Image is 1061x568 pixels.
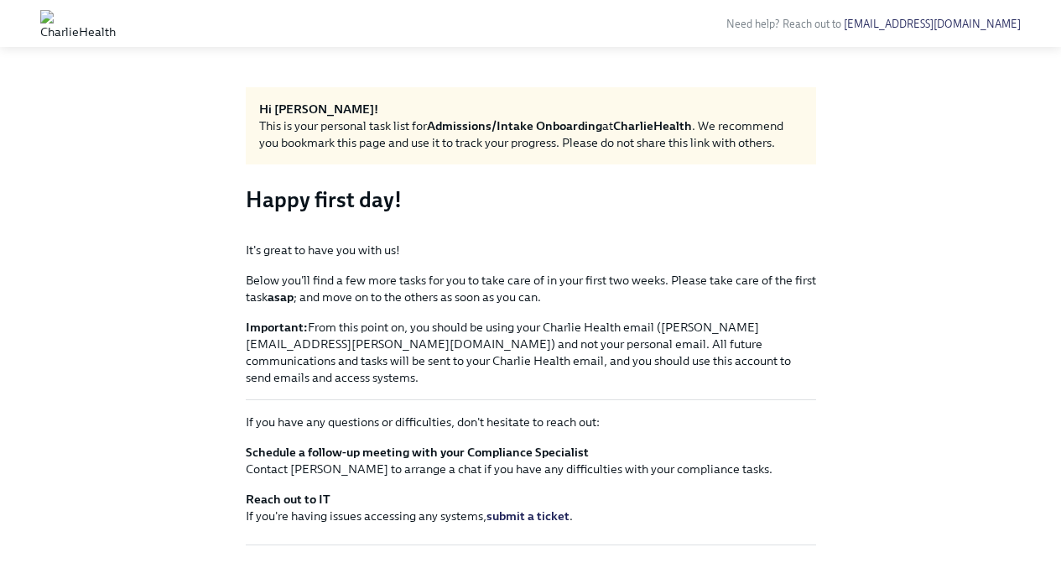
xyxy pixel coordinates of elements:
strong: Reach out to IT [246,492,330,507]
strong: Hi [PERSON_NAME]! [259,102,378,117]
p: It's great to have you with us! [246,242,816,258]
h3: Happy first day! [246,185,816,215]
a: [EMAIL_ADDRESS][DOMAIN_NAME] [844,18,1021,30]
p: Contact [PERSON_NAME] to arrange a chat if you have any difficulties with your compliance tasks. [246,444,816,477]
span: Need help? Reach out to [726,18,1021,30]
p: If you have any questions or difficulties, don't hesitate to reach out: [246,414,816,430]
strong: asap [268,289,294,305]
strong: Admissions/Intake Onboarding [427,118,602,133]
p: If you're having issues accessing any systems, . [246,491,816,524]
strong: Important: [246,320,308,335]
strong: CharlieHealth [613,118,692,133]
img: CharlieHealth [40,10,116,37]
a: submit a ticket [486,508,570,524]
div: This is your personal task list for at . We recommend you bookmark this page and use it to track ... [259,117,803,151]
p: Below you'll find a few more tasks for you to take care of in your first two weeks. Please take c... [246,272,816,305]
p: From this point on, you should be using your Charlie Health email ([PERSON_NAME][EMAIL_ADDRESS][P... [246,319,816,386]
strong: Schedule a follow-up meeting with your Compliance Specialist [246,445,589,460]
